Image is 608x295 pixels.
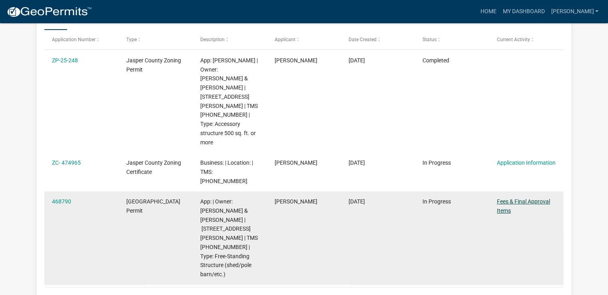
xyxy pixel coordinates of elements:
span: Jasper County Building Permit [126,198,180,214]
datatable-header-cell: Applicant [267,30,341,49]
datatable-header-cell: Type [118,30,192,49]
datatable-header-cell: Status [415,30,489,49]
span: Current Activity [497,37,530,42]
span: Applicant [275,37,295,42]
a: Home [477,4,499,19]
a: ZC- 474965 [52,159,81,166]
span: Business: | Location: | TMS: 083-00-06-082 [200,159,253,184]
a: Fees & Final Approval Items [497,198,550,214]
span: In Progress [423,159,451,166]
a: 468790 [52,198,71,205]
span: Geromy Criswell [275,198,317,205]
span: Type [126,37,137,42]
span: Geromy Criswell [275,57,317,64]
a: My Dashboard [499,4,548,19]
datatable-header-cell: Application Number [44,30,118,49]
datatable-header-cell: Description [193,30,267,49]
span: Description [200,37,225,42]
span: Jasper County Zoning Permit [126,57,181,73]
span: In Progress [423,198,451,205]
a: ZP-25-248 [52,57,78,64]
span: Application Number [52,37,96,42]
span: Completed [423,57,449,64]
span: App: Geromy Criswell | Owner: NAGEL MARIANNE & THERESA JTWROS | 820 STRAWBERRY HILL RD | TMS 083-... [200,57,258,146]
datatable-header-cell: Date Created [341,30,415,49]
span: 09/08/2025 [349,159,365,166]
span: Geromy Criswell [275,159,317,166]
span: 08/25/2025 [349,198,365,205]
span: Date Created [349,37,377,42]
a: [PERSON_NAME] [548,4,602,19]
datatable-header-cell: Current Activity [489,30,563,49]
a: Application Information [497,159,556,166]
span: 09/08/2025 [349,57,365,64]
span: Jasper County Zoning Certificate [126,159,181,175]
span: App: | Owner: NAGEL MARIANNE & THERESA JTWROS | 820 STRAWBERRY HILL RD | TMS 083-00-06-082 | Type... [200,198,258,277]
span: Status [423,37,437,42]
